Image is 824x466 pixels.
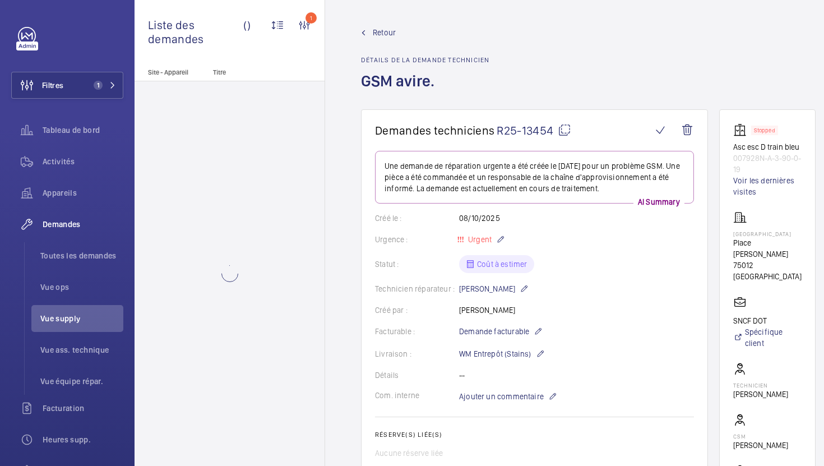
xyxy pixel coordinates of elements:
span: R25-13454 [497,123,571,137]
p: Asc esc D train bleu [733,141,802,153]
p: Technicien [733,382,788,389]
span: Urgent [466,235,492,244]
p: Stopped [754,128,775,132]
a: Voir les dernières visites [733,175,802,197]
span: 1 [94,81,103,90]
p: Une demande de réparation urgente a été créée le [DATE] pour un problème GSM. Une pièce a été com... [385,160,684,194]
p: [PERSON_NAME] [733,389,788,400]
span: Demandes [43,219,123,230]
p: Site - Appareil [135,68,209,76]
span: Appareils [43,187,123,199]
img: elevator.svg [733,123,751,137]
p: SNCF DOT [733,315,802,326]
span: Vue ops [40,282,123,293]
p: Titre [213,68,287,76]
h1: GSM avire. [361,71,489,109]
button: Filtres1 [11,72,123,99]
h2: Réserve(s) liée(s) [375,431,694,439]
h2: Détails de la demande technicien [361,56,489,64]
span: Demandes techniciens [375,123,494,137]
p: 75012 [GEOGRAPHIC_DATA] [733,260,802,282]
p: 007928N-A-3-90-0-19 [733,153,802,175]
p: [GEOGRAPHIC_DATA] [733,230,802,237]
a: Spécifique client [733,326,802,349]
p: [PERSON_NAME] [733,440,788,451]
span: Vue ass. technique [40,344,123,356]
span: Heures supp. [43,434,123,445]
span: Filtres [42,80,63,91]
p: CSM [733,433,788,440]
span: Tableau de bord [43,124,123,136]
span: Liste des demandes [148,18,243,46]
span: Facturation [43,403,123,414]
p: AI Summary [633,196,684,207]
span: Ajouter un commentaire [459,391,544,402]
p: [PERSON_NAME] [459,282,529,296]
span: Toutes les demandes [40,250,123,261]
p: Place [PERSON_NAME] [733,237,802,260]
span: Activités [43,156,123,167]
span: Demande facturable [459,326,529,337]
span: Vue supply [40,313,123,324]
p: WM Entrepôt (Stains) [459,347,545,361]
span: Vue équipe répar. [40,376,123,387]
span: Retour [373,27,396,38]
